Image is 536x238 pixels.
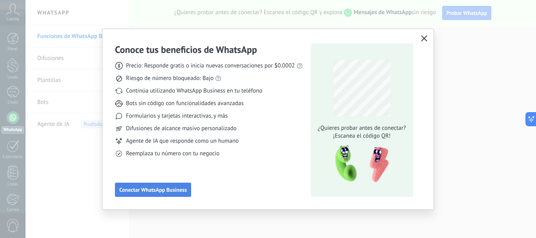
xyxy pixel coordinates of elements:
[126,74,213,82] span: Riesgo de número bloqueado: Bajo
[126,150,219,158] span: Reemplaza tu número con tu negocio
[119,187,187,193] span: Conectar WhatsApp Business
[126,112,228,120] span: Formularios y tarjetas interactivas, y más
[126,137,239,145] span: Agente de IA que responde como un humano
[126,100,244,107] span: Bots sin código con funcionalidades avanzadas
[126,125,237,133] span: Difusiones de alcance masivo personalizado
[315,124,408,132] span: ¿Quieres probar antes de conectar?
[115,44,257,56] h3: Conoce tus beneficios de WhatsApp
[126,87,262,95] span: Continúa utilizando WhatsApp Business en tu teléfono
[315,132,408,140] span: ¡Escanea el código QR!
[126,62,295,70] span: Precio: Responde gratis o inicia nuevas conversaciones por $0.0002
[328,143,390,185] img: qr-pic-1x.png
[115,183,191,197] button: Conectar WhatsApp Business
